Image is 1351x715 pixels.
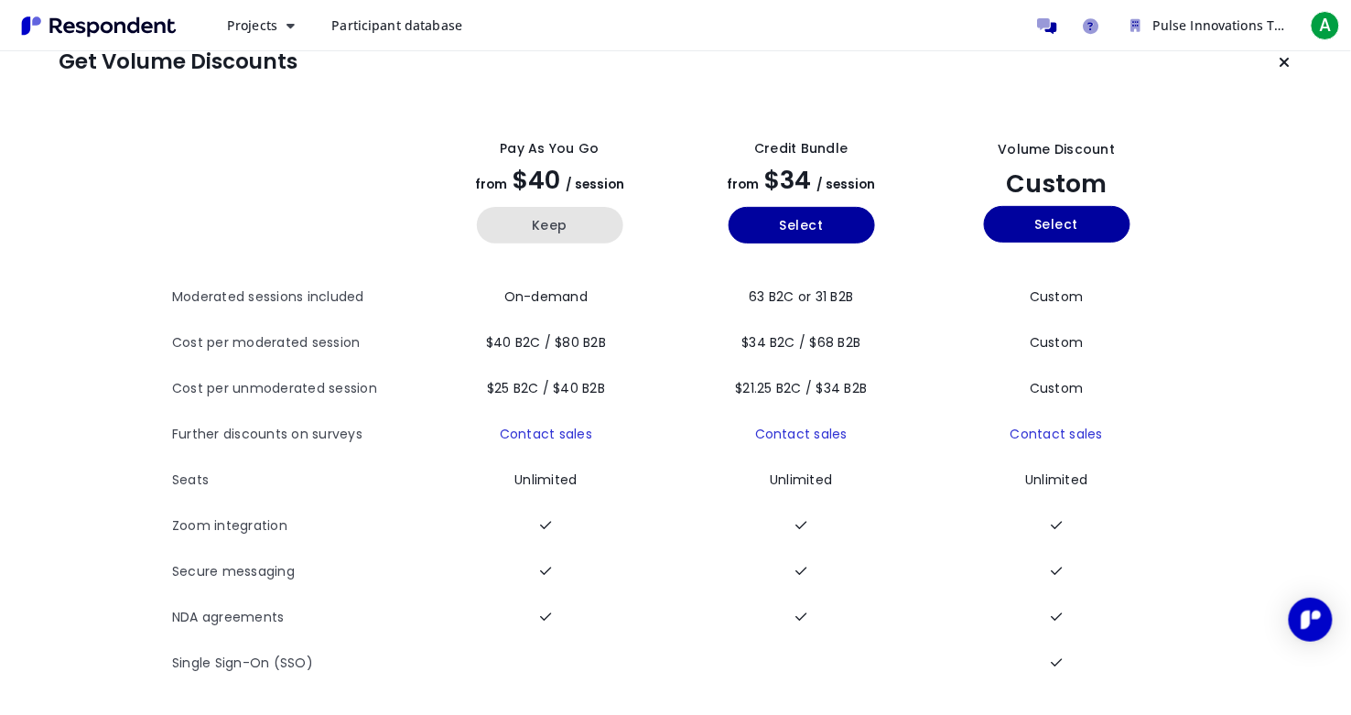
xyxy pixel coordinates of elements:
span: / session [566,176,624,193]
div: Volume Discount [999,140,1116,159]
span: Unlimited [514,471,577,489]
button: Select yearly custom_static plan [984,206,1130,243]
button: Select yearly basic plan [729,207,875,244]
th: Further discounts on surveys [172,412,424,458]
span: Custom [1030,287,1084,306]
a: Help and support [1073,7,1109,44]
h1: Get Volume Discounts [59,49,297,75]
span: Unlimited [770,471,832,489]
span: $40 [513,163,560,197]
span: Participant database [331,16,462,34]
span: A [1311,11,1340,40]
span: 63 B2C or 31 B2B [750,287,854,306]
span: Custom [1030,333,1084,352]
div: Pay as you go [500,139,599,158]
span: from [728,176,760,193]
span: On-demand [504,287,588,306]
th: Single Sign-On (SSO) [172,641,424,687]
span: Projects [227,16,277,34]
span: $34 [765,163,812,197]
th: Zoom integration [172,504,424,549]
span: / session [817,176,876,193]
span: $25 B2C / $40 B2B [487,379,605,397]
span: Custom [1030,379,1084,397]
th: Seats [172,458,424,504]
span: from [475,176,507,193]
span: Unlimited [1025,471,1087,489]
a: Contact sales [755,425,848,443]
a: Participant database [317,9,477,42]
img: Respondent [15,11,183,41]
a: Message participants [1029,7,1065,44]
a: Contact sales [1011,425,1103,443]
a: Contact sales [500,425,592,443]
span: Custom [1007,167,1108,200]
th: NDA agreements [172,595,424,641]
span: $34 B2C / $68 B2B [741,333,860,352]
span: $40 B2C / $80 B2B [486,333,606,352]
button: Keep current plan [1267,44,1303,81]
th: Secure messaging [172,549,424,595]
button: Projects [212,9,309,42]
span: $21.25 B2C / $34 B2B [736,379,868,397]
th: Cost per unmoderated session [172,366,424,412]
button: Keep current yearly payg plan [477,207,623,244]
div: Open Intercom Messenger [1289,598,1333,642]
div: Credit Bundle [754,139,848,158]
th: Moderated sessions included [172,275,424,320]
button: A [1307,9,1344,42]
span: Pulse Innovations Team [1152,16,1302,34]
th: Cost per moderated session [172,320,424,366]
button: Pulse Innovations Team [1117,9,1300,42]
